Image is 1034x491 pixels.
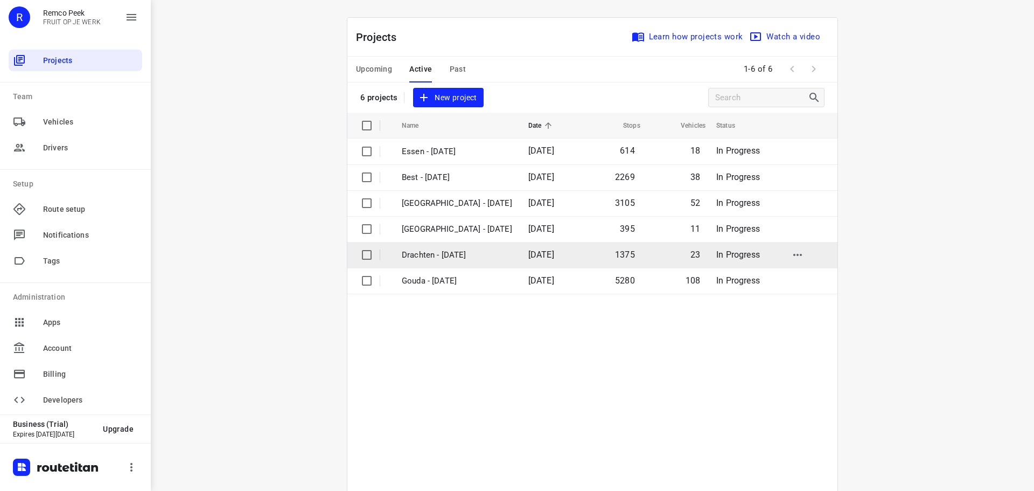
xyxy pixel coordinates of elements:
span: 23 [690,250,700,260]
p: Essen - [DATE] [402,146,512,158]
p: Administration [13,292,142,303]
div: Account [9,337,142,359]
span: 1375 [615,250,635,260]
span: Billing [43,369,138,380]
span: 614 [620,146,635,156]
div: Route setup [9,198,142,220]
span: Upgrade [103,425,134,433]
span: In Progress [716,198,760,208]
p: Team [13,91,142,102]
p: Remco Peek [43,9,101,17]
span: Drivers [43,142,138,154]
span: 52 [690,198,700,208]
span: 395 [620,224,635,234]
span: 1-6 of 6 [739,58,777,81]
div: R [9,6,30,28]
span: Account [43,343,138,354]
div: Notifications [9,224,142,246]
div: Tags [9,250,142,272]
span: [DATE] [528,172,554,182]
span: Date [528,119,556,132]
div: Developers [9,389,142,411]
button: Upgrade [94,419,142,439]
div: Vehicles [9,111,142,133]
span: Next Page [803,58,825,80]
button: New project [413,88,483,108]
span: 108 [686,275,701,286]
p: Best - [DATE] [402,171,512,184]
span: In Progress [716,146,760,156]
span: 18 [690,146,700,156]
p: Business (Trial) [13,420,94,428]
div: Drivers [9,137,142,158]
p: 6 projects [360,93,397,102]
p: Expires [DATE][DATE] [13,431,94,438]
p: Projects [356,29,406,45]
span: Tags [43,255,138,267]
div: Search [808,91,824,104]
p: FRUIT OP JE WERK [43,18,101,26]
span: Projects [43,55,138,66]
p: Drachten - [DATE] [402,249,512,261]
span: In Progress [716,172,760,182]
span: Active [409,63,432,76]
span: [DATE] [528,250,554,260]
span: [DATE] [528,146,554,156]
span: New project [420,91,477,105]
span: 2269 [615,172,635,182]
span: Status [716,119,749,132]
span: In Progress [716,224,760,234]
span: Past [450,63,466,76]
div: Projects [9,50,142,71]
span: [DATE] [528,198,554,208]
span: Vehicles [43,116,138,128]
p: Gouda - [DATE] [402,275,512,287]
span: 11 [690,224,700,234]
span: Developers [43,395,138,406]
input: Search projects [715,89,808,106]
p: Setup [13,178,142,190]
div: Apps [9,312,142,333]
span: Previous Page [781,58,803,80]
span: In Progress [716,250,760,260]
span: Stops [609,119,640,132]
span: Name [402,119,433,132]
span: 5280 [615,275,635,286]
p: [GEOGRAPHIC_DATA] - [DATE] [402,223,512,236]
span: Route setup [43,204,138,215]
span: [DATE] [528,275,554,286]
span: Apps [43,317,138,328]
span: 38 [690,172,700,182]
p: [GEOGRAPHIC_DATA] - [DATE] [402,197,512,210]
span: Upcoming [356,63,392,76]
span: [DATE] [528,224,554,234]
span: In Progress [716,275,760,286]
span: Vehicles [667,119,705,132]
div: Billing [9,363,142,385]
span: 3105 [615,198,635,208]
span: Notifications [43,230,138,241]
